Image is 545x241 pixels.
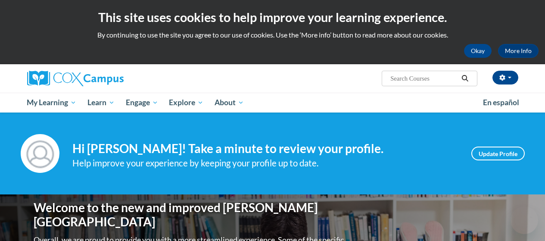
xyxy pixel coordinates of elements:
div: Main menu [21,93,525,113]
span: Engage [126,97,158,108]
iframe: Button to launch messaging window [511,207,538,234]
h1: Welcome to the new and improved [PERSON_NAME][GEOGRAPHIC_DATA] [34,200,346,229]
a: Update Profile [471,147,525,160]
a: Learn [82,93,120,113]
button: Okay [464,44,492,58]
a: About [209,93,249,113]
img: Profile Image [21,134,59,173]
span: About [215,97,244,108]
img: Cox Campus [27,71,124,86]
span: My Learning [27,97,76,108]
a: More Info [498,44,539,58]
input: Search Courses [389,73,458,84]
button: Account Settings [492,71,518,85]
a: Explore [163,93,209,113]
h2: This site uses cookies to help improve your learning experience. [6,9,539,26]
a: Engage [120,93,164,113]
a: En español [477,94,525,112]
div: Help improve your experience by keeping your profile up to date. [72,156,458,170]
h4: Hi [PERSON_NAME]! Take a minute to review your profile. [72,141,458,156]
p: By continuing to use the site you agree to our use of cookies. Use the ‘More info’ button to read... [6,30,539,40]
span: Learn [87,97,115,108]
a: My Learning [22,93,82,113]
span: En español [483,98,519,107]
a: Cox Campus [27,71,182,86]
span: Explore [169,97,203,108]
button: Search [458,73,471,84]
